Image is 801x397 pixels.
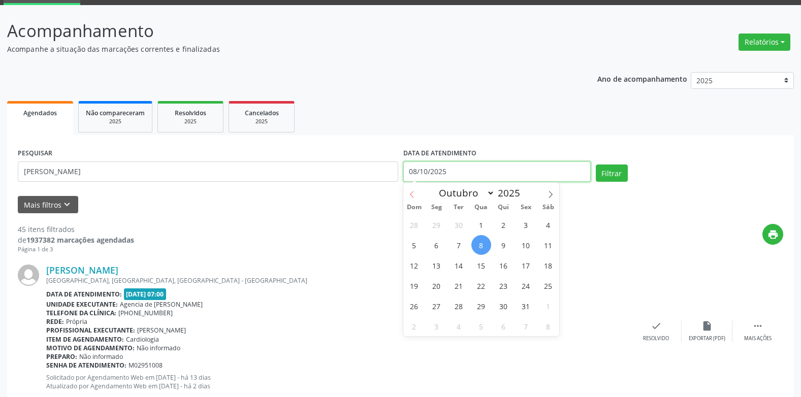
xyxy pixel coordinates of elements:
[427,296,446,316] span: Outubro 27, 2025
[537,204,559,211] span: Sáb
[471,215,491,235] span: Outubro 1, 2025
[46,373,631,390] p: Solicitado por Agendamento Web em [DATE] - há 13 dias Atualizado por Agendamento Web em [DATE] - ...
[449,255,469,275] span: Outubro 14, 2025
[404,255,424,275] span: Outubro 12, 2025
[124,288,167,300] span: [DATE] 07:00
[403,204,426,211] span: Dom
[403,161,591,182] input: Selecione um intervalo
[471,316,491,336] span: Novembro 5, 2025
[471,296,491,316] span: Outubro 29, 2025
[449,316,469,336] span: Novembro 4, 2025
[7,44,558,54] p: Acompanhe a situação das marcações correntes e finalizadas
[137,326,186,335] span: [PERSON_NAME]
[66,317,87,326] span: Própria
[739,34,790,51] button: Relatórios
[137,344,180,352] span: Não informado
[404,276,424,295] span: Outubro 19, 2025
[494,296,514,316] span: Outubro 30, 2025
[427,235,446,255] span: Outubro 6, 2025
[516,255,536,275] span: Outubro 17, 2025
[427,215,446,235] span: Setembro 29, 2025
[126,335,159,344] span: Cardiologia
[643,335,669,342] div: Resolvido
[46,264,118,276] a: [PERSON_NAME]
[46,276,631,285] div: [GEOGRAPHIC_DATA], [GEOGRAPHIC_DATA], [GEOGRAPHIC_DATA] - [GEOGRAPHIC_DATA]
[26,235,134,245] strong: 1937382 marcações agendadas
[597,72,687,85] p: Ano de acompanhamento
[538,255,558,275] span: Outubro 18, 2025
[449,276,469,295] span: Outubro 21, 2025
[46,309,116,317] b: Telefone da clínica:
[18,264,39,286] img: img
[404,215,424,235] span: Setembro 28, 2025
[46,317,64,326] b: Rede:
[516,276,536,295] span: Outubro 24, 2025
[61,199,73,210] i: keyboard_arrow_down
[516,235,536,255] span: Outubro 10, 2025
[449,296,469,316] span: Outubro 28, 2025
[762,224,783,245] button: print
[434,186,495,200] select: Month
[494,276,514,295] span: Outubro 23, 2025
[495,186,528,200] input: Year
[471,255,491,275] span: Outubro 15, 2025
[427,276,446,295] span: Outubro 20, 2025
[46,326,135,335] b: Profissional executante:
[425,204,447,211] span: Seg
[7,18,558,44] p: Acompanhamento
[18,235,134,245] div: de
[492,204,515,211] span: Qui
[494,255,514,275] span: Outubro 16, 2025
[470,204,492,211] span: Qua
[516,296,536,316] span: Outubro 31, 2025
[596,164,628,182] button: Filtrar
[404,316,424,336] span: Novembro 2, 2025
[18,245,134,254] div: Página 1 de 3
[86,109,145,117] span: Não compareceram
[494,235,514,255] span: Outubro 9, 2025
[46,361,126,370] b: Senha de atendimento:
[449,215,469,235] span: Setembro 30, 2025
[86,118,145,125] div: 2025
[404,235,424,255] span: Outubro 5, 2025
[689,335,725,342] div: Exportar (PDF)
[538,316,558,336] span: Novembro 8, 2025
[46,352,77,361] b: Preparo:
[46,335,124,344] b: Item de agendamento:
[744,335,772,342] div: Mais ações
[245,109,279,117] span: Cancelados
[46,290,122,299] b: Data de atendimento:
[447,204,470,211] span: Ter
[538,296,558,316] span: Novembro 1, 2025
[494,316,514,336] span: Novembro 6, 2025
[23,109,57,117] span: Agendados
[46,344,135,352] b: Motivo de agendamento:
[404,296,424,316] span: Outubro 26, 2025
[165,118,216,125] div: 2025
[449,235,469,255] span: Outubro 7, 2025
[516,215,536,235] span: Outubro 3, 2025
[118,309,173,317] span: [PHONE_NUMBER]
[129,361,163,370] span: M02951008
[538,215,558,235] span: Outubro 4, 2025
[79,352,123,361] span: Não informado
[46,300,118,309] b: Unidade executante:
[18,161,398,182] input: Nome, código do beneficiário ou CPF
[18,224,134,235] div: 45 itens filtrados
[18,146,52,161] label: PESQUISAR
[538,235,558,255] span: Outubro 11, 2025
[471,235,491,255] span: Outubro 8, 2025
[236,118,287,125] div: 2025
[701,320,713,332] i: insert_drive_file
[471,276,491,295] span: Outubro 22, 2025
[752,320,763,332] i: 
[516,316,536,336] span: Novembro 7, 2025
[651,320,662,332] i: check
[515,204,537,211] span: Sex
[18,196,78,214] button: Mais filtroskeyboard_arrow_down
[403,146,476,161] label: DATA DE ATENDIMENTO
[175,109,206,117] span: Resolvidos
[494,215,514,235] span: Outubro 2, 2025
[427,316,446,336] span: Novembro 3, 2025
[538,276,558,295] span: Outubro 25, 2025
